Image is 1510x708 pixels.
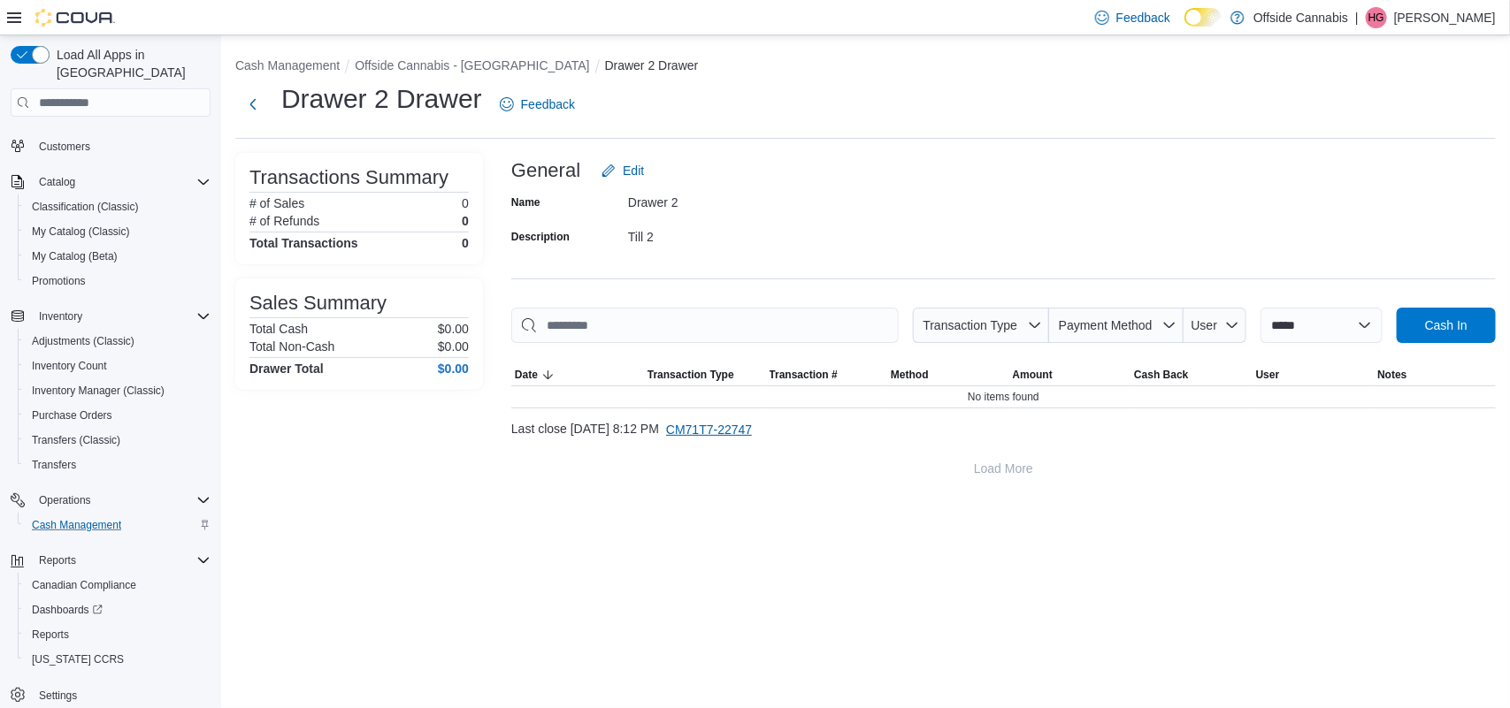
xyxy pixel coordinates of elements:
span: Inventory [32,306,211,327]
a: Inventory Count [25,355,114,377]
span: Promotions [25,270,211,292]
a: Canadian Compliance [25,575,143,596]
button: Load More [511,451,1496,486]
span: My Catalog (Beta) [32,249,118,263]
span: Amount [1013,368,1053,382]
a: Purchase Orders [25,405,119,426]
span: Cash In [1425,316,1468,334]
span: Canadian Compliance [25,575,211,596]
button: Classification (Classic) [18,194,218,219]
button: Offside Cannabis - [GEOGRAPHIC_DATA] [355,58,589,72]
button: Catalog [4,170,218,194]
span: Date [515,368,538,382]
button: Reports [32,550,83,571]
button: Transaction Type [644,364,766,385]
button: Inventory [4,304,218,329]
span: Canadian Compliance [32,578,136,592]
span: Feedback [1116,9,1170,27]
button: User [1184,308,1246,343]
span: Load All Apps in [GEOGRAPHIC_DATA] [50,46,211,81]
button: Next [235,87,271,122]
label: Description [511,230,570,244]
h6: Total Cash [249,322,308,336]
span: Catalog [39,175,75,189]
p: [PERSON_NAME] [1394,7,1496,28]
button: Purchase Orders [18,403,218,428]
button: Transaction Type [913,308,1049,343]
h4: Total Transactions [249,236,358,250]
button: Promotions [18,269,218,293]
h3: Sales Summary [249,293,387,314]
div: Last close [DATE] 8:12 PM [511,412,1496,447]
input: This is a search bar. As you type, the results lower in the page will automatically filter. [511,308,899,343]
a: Promotions [25,270,93,292]
button: Reports [18,622,218,647]
a: Adjustments (Classic) [25,331,142,352]
span: Customers [39,140,90,154]
span: Operations [32,490,211,511]
a: Dashboards [25,599,110,620]
p: $0.00 [438,322,469,336]
a: Transfers [25,454,83,476]
p: Offside Cannabis [1253,7,1348,28]
span: Cash Back [1134,368,1188,382]
a: Feedback [493,87,582,122]
button: My Catalog (Beta) [18,244,218,269]
span: Classification (Classic) [25,196,211,217]
button: My Catalog (Classic) [18,219,218,244]
button: Payment Method [1049,308,1184,343]
button: Transaction # [766,364,888,385]
a: My Catalog (Classic) [25,221,137,242]
span: CM71T7-22747 [666,421,752,438]
span: Inventory [39,309,82,324]
div: Till 2 [628,223,865,244]
span: Dashboards [32,603,103,617]
h4: $0.00 [438,362,469,376]
button: Canadian Compliance [18,573,218,598]
span: Purchase Orders [32,408,112,423]
a: Customers [32,136,97,157]
img: Cova [35,9,115,27]
a: Transfers (Classic) [25,430,127,451]
span: Cash Management [32,518,121,532]
span: Feedback [521,95,575,113]
a: My Catalog (Beta) [25,246,125,267]
p: 0 [462,196,469,210]
span: Reports [32,628,69,642]
span: Classification (Classic) [32,200,139,214]
input: Dark Mode [1184,8,1222,27]
span: My Catalog (Beta) [25,246,211,267]
span: Adjustments (Classic) [25,331,211,352]
span: Reports [32,550,211,571]
button: Cash Management [235,58,340,72]
p: | [1355,7,1359,28]
span: Reports [39,553,76,567]
h6: # of Sales [249,196,304,210]
a: Cash Management [25,514,128,536]
span: Transfers [32,458,76,472]
h6: Total Non-Cash [249,339,335,354]
button: Transfers [18,453,218,477]
a: [US_STATE] CCRS [25,649,131,670]
span: Operations [39,493,91,507]
span: Transfers (Classic) [25,430,211,451]
span: Dashboards [25,599,211,620]
span: HG [1368,7,1384,28]
h3: General [511,160,580,181]
button: Transfers (Classic) [18,428,218,453]
button: Cash Back [1131,364,1253,385]
label: Name [511,195,540,209]
button: Cash In [1397,308,1496,343]
button: Operations [32,490,98,511]
button: Drawer 2 Drawer [605,58,699,72]
span: Cash Management [25,514,211,536]
span: Notes [1377,368,1407,382]
button: Reports [4,548,218,573]
span: Settings [39,689,77,703]
a: Dashboards [18,598,218,622]
button: Inventory Count [18,354,218,378]
h4: Drawer Total [249,362,324,376]
span: Adjustments (Classic) [32,334,134,348]
span: Purchase Orders [25,405,211,426]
